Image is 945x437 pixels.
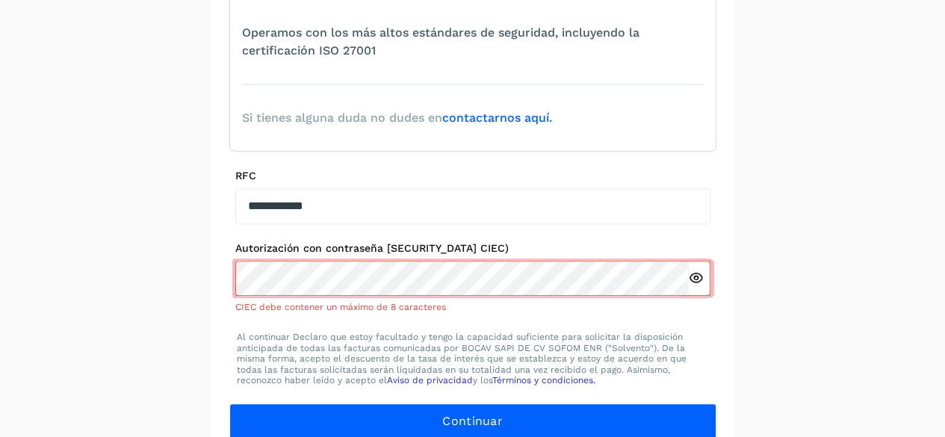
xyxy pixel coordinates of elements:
p: Al continuar Declaro que estoy facultado y tengo la capacidad suficiente para solicitar la dispos... [237,332,709,385]
label: RFC [235,170,710,182]
a: Términos y condiciones. [492,375,595,385]
label: Autorización con contraseña [SECURITY_DATA] CIEC) [235,242,710,255]
a: Aviso de privacidad [387,375,473,385]
span: Si tienes alguna duda no dudes en [242,109,552,127]
span: Continuar [442,413,503,430]
span: CIEC debe contener un máximo de 8 caracteres [235,302,446,312]
span: Operamos con los más altos estándares de seguridad, incluyendo la certificación ISO 27001 [242,24,704,60]
a: contactarnos aquí. [442,111,552,125]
